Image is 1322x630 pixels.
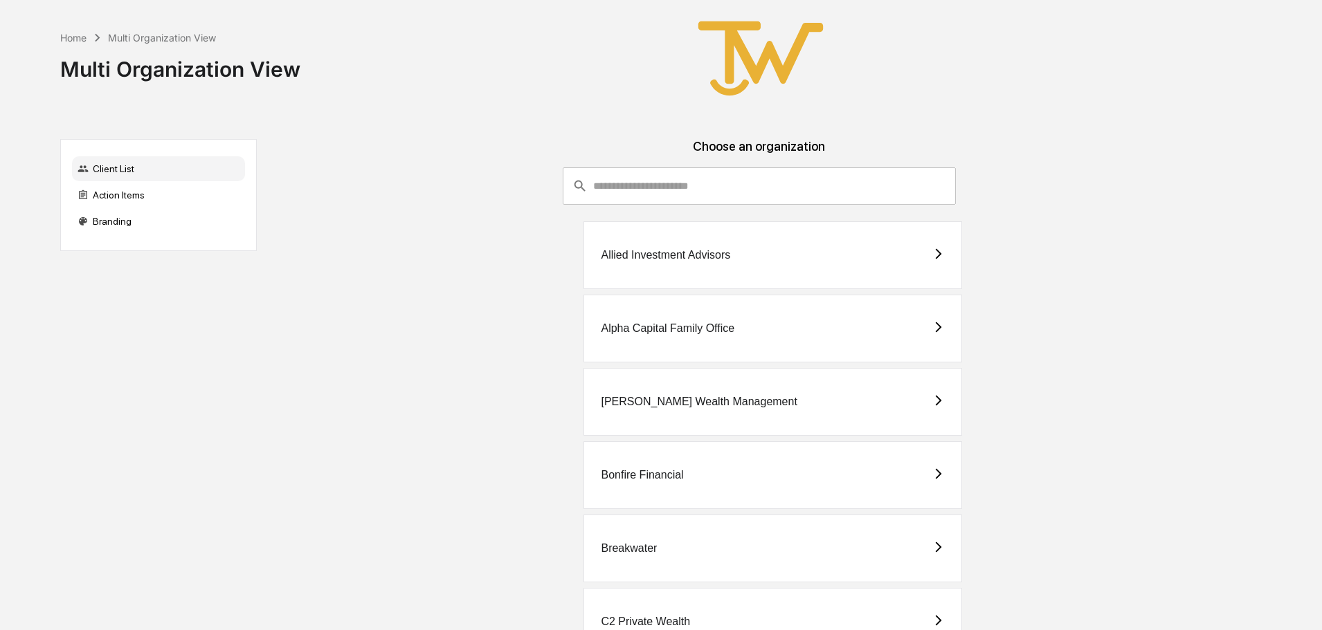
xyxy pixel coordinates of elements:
div: consultant-dashboard__filter-organizations-search-bar [563,167,956,205]
div: Home [60,32,87,44]
div: C2 Private Wealth [601,615,690,628]
div: Allied Investment Advisors [601,249,730,261]
div: Alpha Capital Family Office [601,322,734,335]
div: [PERSON_NAME] Wealth Management [601,396,797,408]
img: True West [691,11,830,106]
div: Choose an organization [268,139,1250,167]
div: Bonfire Financial [601,469,683,481]
div: Multi Organization View [60,46,300,82]
div: Multi Organization View [108,32,216,44]
div: Breakwater [601,542,657,555]
div: Client List [72,156,245,181]
div: Branding [72,209,245,234]
div: Action Items [72,183,245,207]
